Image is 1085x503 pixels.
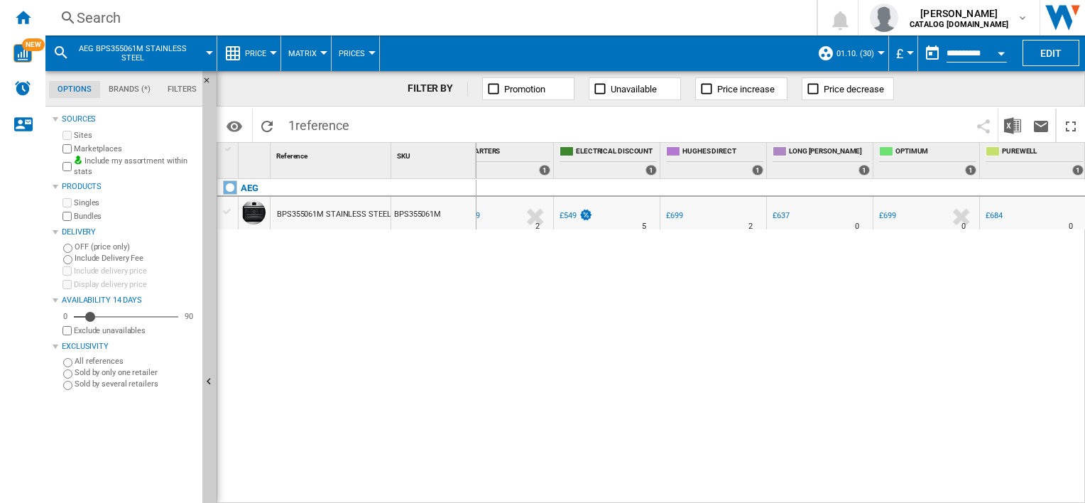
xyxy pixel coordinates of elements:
button: AEG BPS355061M STAINLESS STEEL [75,36,204,71]
button: Price decrease [802,77,894,100]
div: 1 offers sold by PUREWELL [1072,165,1084,175]
span: AEG BPS355061M STAINLESS STEEL [75,44,190,63]
input: Sites [62,131,72,140]
input: OFF (price only) [63,244,72,253]
div: £684 [986,211,1003,220]
label: Marketplaces [74,144,197,154]
div: HUGHES DIRECT 1 offers sold by HUGHES DIRECT [663,143,766,178]
span: Unavailable [611,84,657,94]
div: Sources [62,114,197,125]
span: Reference [276,152,307,160]
input: Bundles [62,212,72,221]
div: 90 [181,311,197,322]
span: 01.10. (30) [836,49,874,58]
span: HUGHES DIRECT [682,146,763,158]
div: Delivery [62,227,197,238]
div: CARTERS 1 offers sold by CARTERS [450,143,553,178]
input: Include my assortment within stats [62,158,72,175]
span: £ [896,46,903,61]
button: Prices [339,36,372,71]
button: md-calendar [918,39,947,67]
div: £699 [879,211,896,220]
label: Bundles [74,211,197,222]
div: 01.10. (30) [817,36,881,71]
label: Include delivery price [74,266,197,276]
div: Delivery Time : 0 day [855,220,859,234]
div: Price [224,36,273,71]
div: Search [77,8,780,28]
div: £549 [557,209,593,223]
button: Options [220,113,249,139]
div: LONG [PERSON_NAME] 1 offers sold by LONG EATON [770,143,873,178]
button: Unavailable [589,77,681,100]
div: Sort None [394,143,476,165]
span: PUREWELL [1002,146,1084,158]
div: Delivery Time : 2 days [535,220,540,234]
img: alerts-logo.svg [14,80,31,97]
span: NEW [22,38,45,51]
button: Edit [1023,40,1079,66]
div: BPS355061M [391,197,476,229]
md-tab-item: Brands (*) [100,81,159,98]
div: £549 [560,211,577,220]
div: Exclusivity [62,341,197,352]
button: Matrix [288,36,324,71]
button: Reload [253,109,281,142]
input: Include Delivery Fee [63,255,72,264]
input: Display delivery price [62,280,72,289]
span: ELECTRICAL DISCOUNT [576,146,657,158]
div: £699 [666,211,683,220]
input: Singles [62,198,72,207]
div: Sort None [241,143,270,165]
span: Matrix [288,49,317,58]
input: Include delivery price [62,266,72,276]
md-tab-item: Options [49,81,100,98]
div: £637 [770,209,790,223]
div: Delivery Time : 0 day [961,220,966,234]
div: 1 offers sold by LONG EATON [858,165,870,175]
img: promotionV3.png [579,209,593,221]
button: Price increase [695,77,787,100]
button: Send this report by email [1027,109,1055,142]
span: Prices [339,49,365,58]
div: OPTIMUM 1 offers sold by OPTIMUM [876,143,979,178]
label: Singles [74,198,197,208]
div: £637 [773,211,790,220]
img: excel-24x24.png [1004,117,1021,134]
span: OPTIMUM [895,146,976,158]
input: All references [63,358,72,367]
button: 01.10. (30) [836,36,881,71]
label: Display delivery price [74,279,197,290]
div: Availability 14 Days [62,295,197,306]
div: Delivery Time : 0 day [1069,220,1073,234]
div: £699 [664,209,683,223]
button: Promotion [482,77,574,100]
md-slider: Availability [74,310,178,324]
img: mysite-bg-18x18.png [74,156,82,164]
span: Price increase [717,84,775,94]
span: Price [245,49,266,58]
span: LONG [PERSON_NAME] [789,146,870,158]
div: 1 offers sold by ELECTRICAL DISCOUNT [645,165,657,175]
span: 1 [281,109,356,139]
img: wise-card.svg [13,44,32,63]
div: 1 offers sold by OPTIMUM [965,165,976,175]
div: £ [896,36,910,71]
input: Marketplaces [62,144,72,153]
div: £684 [983,209,1003,223]
label: Exclude unavailables [74,325,197,336]
label: All references [75,356,197,367]
span: Price decrease [824,84,884,94]
span: [PERSON_NAME] [910,6,1008,21]
button: Download in Excel [998,109,1027,142]
div: BPS355061M STAINLESS STEEL [277,198,391,231]
div: 0 [60,311,71,322]
input: Display delivery price [62,326,72,335]
label: OFF (price only) [75,242,197,252]
div: FILTER BY [408,82,468,96]
span: SKU [397,152,410,160]
md-menu: Currency [889,36,918,71]
span: Promotion [504,84,545,94]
